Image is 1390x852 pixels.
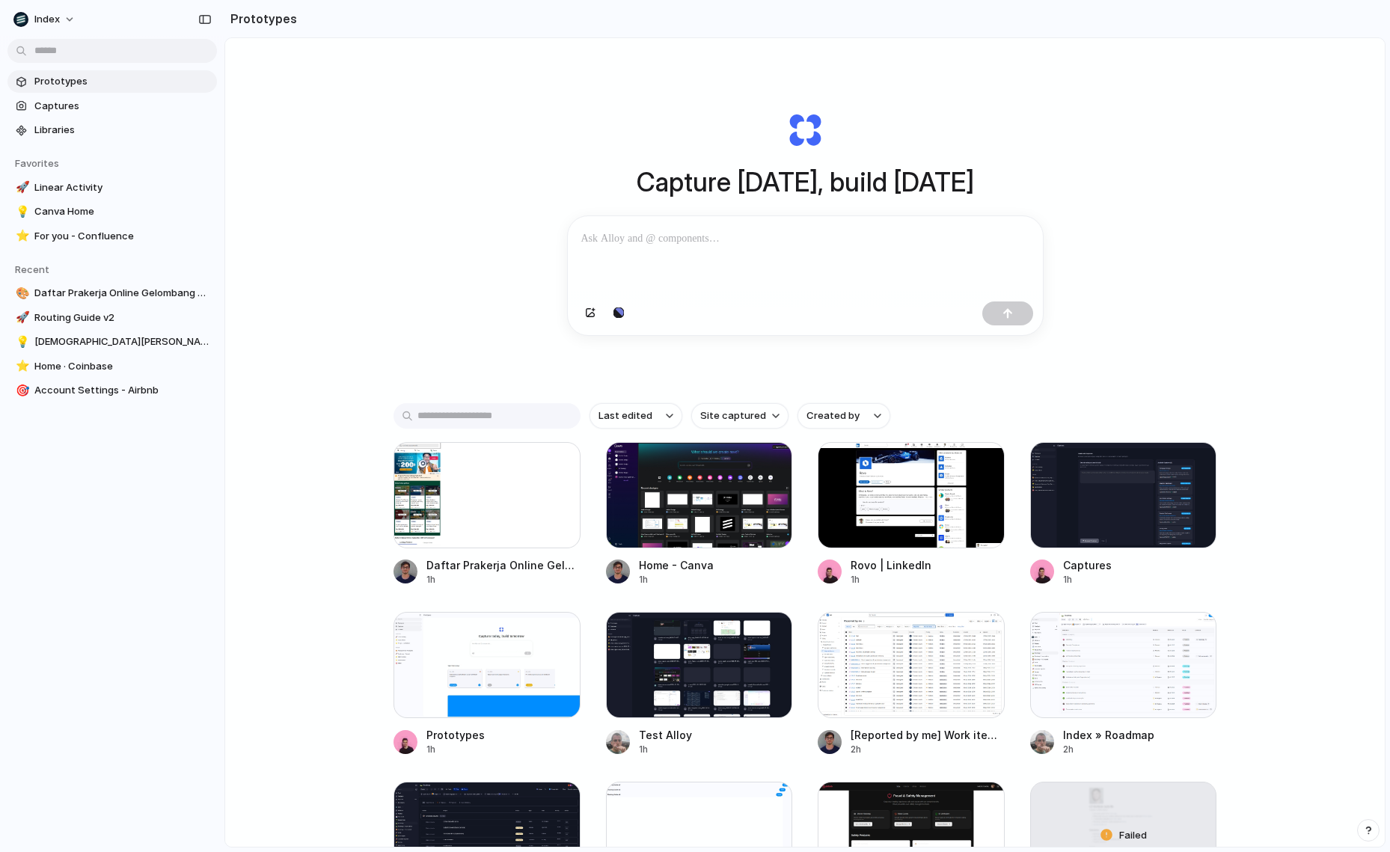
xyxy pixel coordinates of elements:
[16,382,26,399] div: 🎯
[34,180,211,195] span: Linear Activity
[34,229,211,244] span: For you - Confluence
[13,286,28,301] button: 🎨
[15,263,49,275] span: Recent
[7,307,217,329] a: 🚀Routing Guide v2
[34,12,60,27] span: Index
[13,310,28,325] button: 🚀
[426,743,485,756] div: 1h
[13,229,28,244] button: ⭐
[851,557,931,573] div: Rovo | LinkedIn
[797,403,890,429] button: Created by
[598,408,652,423] span: Last edited
[7,177,217,199] a: 🚀Linear Activity
[426,557,581,573] div: Daftar Prakerja Online Gelombang Terbaru 2025 Bukalapak
[1063,727,1154,743] div: Index » Roadmap
[426,727,485,743] div: Prototypes
[16,285,26,302] div: 🎨
[7,70,217,93] a: Prototypes
[639,743,692,756] div: 1h
[13,359,28,374] button: ⭐
[639,557,714,573] div: Home - Canva
[7,331,217,353] a: 💡[DEMOGRAPHIC_DATA][PERSON_NAME]
[16,334,26,351] div: 💡
[224,10,297,28] h2: Prototypes
[7,225,217,248] a: ⭐For you - Confluence
[16,309,26,326] div: 🚀
[7,282,217,304] a: 🎨Daftar Prakerja Online Gelombang Terbaru 2025 Bukalapak
[34,99,211,114] span: Captures
[13,180,28,195] button: 🚀
[691,403,789,429] button: Site captured
[426,573,581,586] div: 1h
[851,743,1005,756] div: 2h
[16,179,26,196] div: 🚀
[34,310,211,325] span: Routing Guide v2
[700,408,766,423] span: Site captured
[7,355,217,378] a: ⭐Home · Coinbase
[16,227,26,245] div: ⭐
[34,334,211,349] span: [DEMOGRAPHIC_DATA][PERSON_NAME]
[13,204,28,219] button: 💡
[1063,557,1112,573] div: Captures
[1030,442,1217,586] a: CapturesCaptures1h
[13,334,28,349] button: 💡
[818,442,1005,586] a: Rovo | LinkedInRovo | LinkedIn1h
[1119,828,1147,843] span: Failed
[34,123,211,138] span: Libraries
[34,286,211,301] span: Daftar Prakerja Online Gelombang Terbaru 2025 Bukalapak
[16,358,26,375] div: ⭐
[851,573,931,586] div: 1h
[16,203,26,221] div: 💡
[1063,573,1112,586] div: 1h
[806,408,860,423] span: Created by
[7,379,217,402] a: 🎯Account Settings - Airbnb
[34,74,211,89] span: Prototypes
[7,119,217,141] a: Libraries
[34,383,211,398] span: Account Settings - Airbnb
[7,95,217,117] a: Captures
[7,7,83,31] button: Index
[1030,612,1217,756] a: Index » RoadmapIndex » Roadmap2h
[639,573,714,586] div: 1h
[394,612,581,756] a: PrototypesPrototypes1h
[394,442,581,586] a: Daftar Prakerja Online Gelombang Terbaru 2025 BukalapakDaftar Prakerja Online Gelombang Terbaru 2...
[606,442,793,586] a: Home - CanvaHome - Canva1h
[851,727,1005,743] div: [Reported by me] Work item search - Jira
[637,162,974,202] h1: Capture [DATE], build [DATE]
[1063,743,1154,756] div: 2h
[13,383,28,398] button: 🎯
[590,403,682,429] button: Last edited
[818,612,1005,756] a: [Reported by me] Work item search - Jira[Reported by me] Work item search - Jira2h
[639,727,692,743] div: Test Alloy
[34,359,211,374] span: Home · Coinbase
[15,157,59,169] span: Favorites
[606,612,793,756] a: Test AlloyTest Alloy1h
[7,200,217,223] a: 💡Canva Home
[34,204,211,219] span: Canva Home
